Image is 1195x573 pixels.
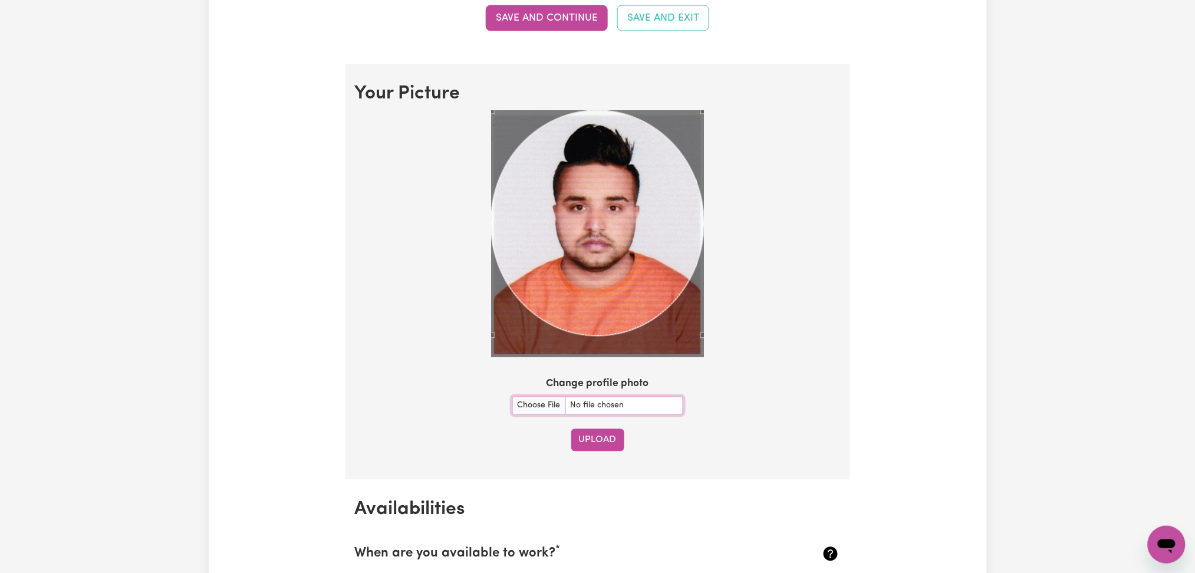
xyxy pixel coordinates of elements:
button: Upload [571,429,624,452]
label: Change profile photo [547,377,649,392]
h2: Availabilities [355,499,841,521]
h2: When are you available to work? [355,546,760,562]
button: Save and Exit [617,5,709,31]
button: Save and continue [486,5,608,31]
iframe: Button to launch messaging window [1148,526,1186,564]
div: Use the arrow keys to move the crop selection area [491,111,704,336]
h2: Your Picture [355,83,841,106]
